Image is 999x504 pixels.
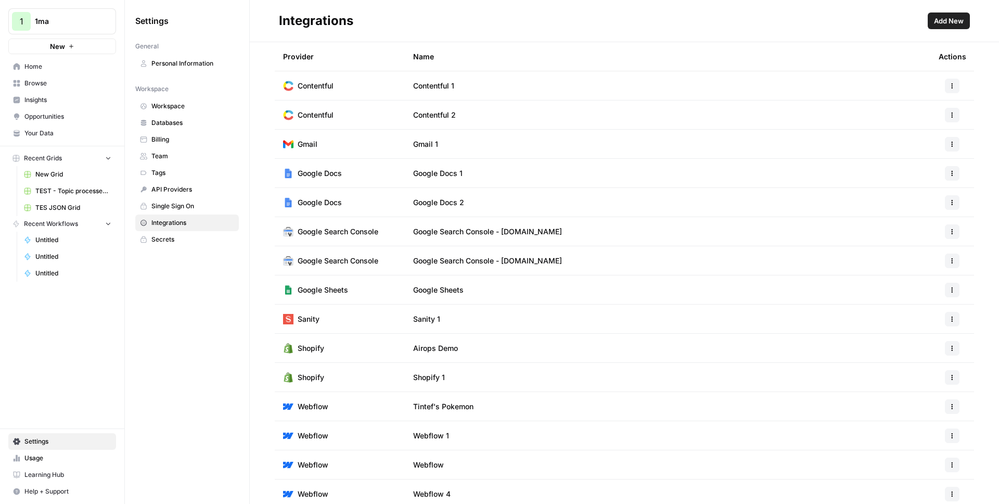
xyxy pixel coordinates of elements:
span: Browse [24,79,111,88]
span: Home [24,62,111,71]
span: Help + Support [24,487,111,496]
span: Settings [24,437,111,446]
img: Webflow [283,489,293,499]
div: Provider [283,42,314,71]
img: Gmail [283,139,293,149]
button: New [8,39,116,54]
button: Workspace: 1ma [8,8,116,34]
span: Recent Grids [24,154,62,163]
a: Insights [8,92,116,108]
a: Opportunities [8,108,116,125]
span: API Providers [151,185,234,194]
span: 1 [20,15,23,28]
span: Team [151,152,234,161]
span: Untitled [35,269,111,278]
span: Shopify [298,372,324,383]
a: Team [135,148,239,165]
span: Contentful 2 [413,110,456,120]
span: Workspace [151,102,234,111]
span: Learning Hub [24,470,111,480]
span: Webflow [298,401,328,412]
a: Workspace [135,98,239,115]
a: Settings [8,433,116,450]
img: Webflow [283,460,293,470]
img: Sanity [283,314,293,324]
span: Databases [151,118,234,128]
span: Shopify 1 [413,372,445,383]
a: Integrations [135,215,239,231]
span: Usage [24,453,111,463]
img: Webflow [283,431,293,441]
span: Contentful [298,110,334,120]
span: Single Sign On [151,201,234,211]
a: API Providers [135,181,239,198]
a: Home [8,58,116,75]
a: Personal Information [135,55,239,72]
span: Webflow [298,460,328,470]
span: Secrets [151,235,234,244]
img: Google Search Console [283,226,293,237]
span: Webflow [413,460,444,470]
div: Actions [939,42,966,71]
a: Browse [8,75,116,92]
span: Airops Demo [413,343,458,354]
a: Untitled [19,265,116,282]
button: Recent Workflows [8,216,116,232]
div: Name [413,42,922,71]
span: 1ma [35,16,98,27]
img: Google Docs [283,197,293,208]
a: Billing [135,131,239,148]
span: Google Sheets [413,285,464,295]
span: Workspace [135,84,169,94]
img: Google Sheets [283,285,293,295]
img: Webflow [283,401,293,412]
span: Settings [135,15,169,27]
a: Secrets [135,231,239,248]
span: Webflow 1 [413,431,449,441]
img: Google Docs [283,168,293,179]
span: Google Docs 2 [413,197,464,208]
img: Google Search Console [283,256,293,266]
img: Contentful [283,81,293,91]
span: Billing [151,135,234,144]
span: Gmail 1 [413,139,438,149]
span: Untitled [35,252,111,261]
span: New Grid [35,170,111,179]
a: Databases [135,115,239,131]
span: Recent Workflows [24,219,78,229]
div: Integrations [279,12,353,29]
span: Integrations [151,218,234,228]
a: Your Data [8,125,116,142]
a: New Grid [19,166,116,183]
a: Tags [135,165,239,181]
span: Google Docs [298,168,342,179]
span: Google Search Console - [DOMAIN_NAME] [413,256,562,266]
span: Contentful 1 [413,81,454,91]
span: Webflow 4 [413,489,451,499]
span: Gmail [298,139,317,149]
a: Learning Hub [8,467,116,483]
span: Insights [24,95,111,105]
span: Opportunities [24,112,111,121]
span: Sanity 1 [413,314,440,324]
a: Single Sign On [135,198,239,215]
img: Shopify [283,372,293,383]
a: TES JSON Grid [19,199,116,216]
span: Tintef's Pokemon [413,401,473,412]
button: Add New [928,12,970,29]
span: Add New [934,16,964,26]
span: Google Search Console - [DOMAIN_NAME] [413,226,562,237]
span: Shopify [298,343,324,354]
span: Tags [151,168,234,178]
span: TES JSON Grid [35,203,111,212]
span: Contentful [298,81,334,91]
span: Untitled [35,235,111,245]
span: Personal Information [151,59,234,68]
span: Webflow [298,431,328,441]
span: Google Sheets [298,285,348,295]
span: TEST - Topic processed Grid [35,186,111,196]
a: Untitled [19,248,116,265]
span: Google Docs [298,197,342,208]
span: Sanity [298,314,319,324]
img: Shopify [283,343,293,354]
